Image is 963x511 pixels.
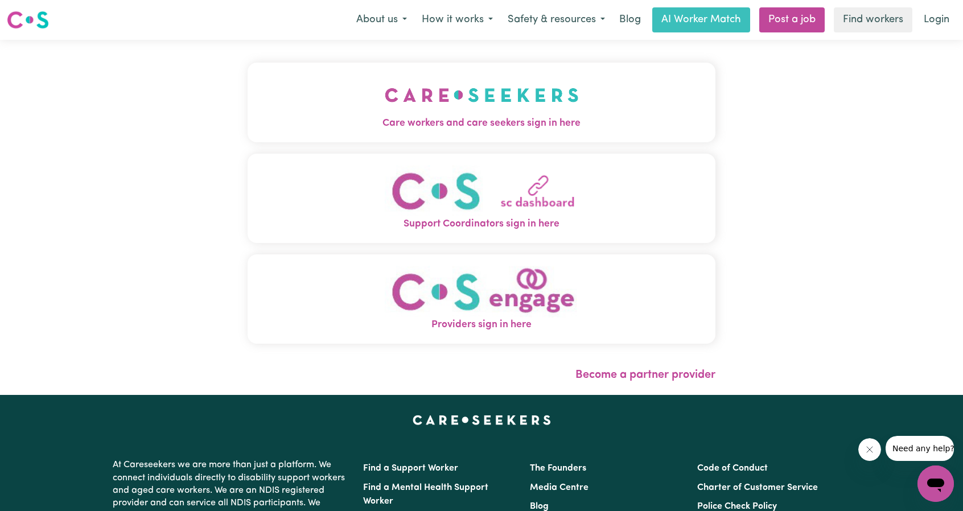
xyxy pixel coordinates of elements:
[530,502,549,511] a: Blog
[363,483,488,506] a: Find a Mental Health Support Worker
[414,8,500,32] button: How it works
[500,8,612,32] button: Safety & resources
[248,254,715,344] button: Providers sign in here
[248,116,715,131] span: Care workers and care seekers sign in here
[834,7,912,32] a: Find workers
[248,318,715,332] span: Providers sign in here
[575,369,715,381] a: Become a partner provider
[886,436,954,461] iframe: Message from company
[349,8,414,32] button: About us
[759,7,825,32] a: Post a job
[917,465,954,502] iframe: Button to launch messaging window
[697,502,777,511] a: Police Check Policy
[530,464,586,473] a: The Founders
[858,438,881,461] iframe: Close message
[413,415,551,425] a: Careseekers home page
[612,7,648,32] a: Blog
[248,217,715,232] span: Support Coordinators sign in here
[697,483,818,492] a: Charter of Customer Service
[7,7,49,33] a: Careseekers logo
[7,10,49,30] img: Careseekers logo
[697,464,768,473] a: Code of Conduct
[248,154,715,243] button: Support Coordinators sign in here
[917,7,956,32] a: Login
[7,8,69,17] span: Need any help?
[248,63,715,142] button: Care workers and care seekers sign in here
[530,483,588,492] a: Media Centre
[363,464,458,473] a: Find a Support Worker
[652,7,750,32] a: AI Worker Match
